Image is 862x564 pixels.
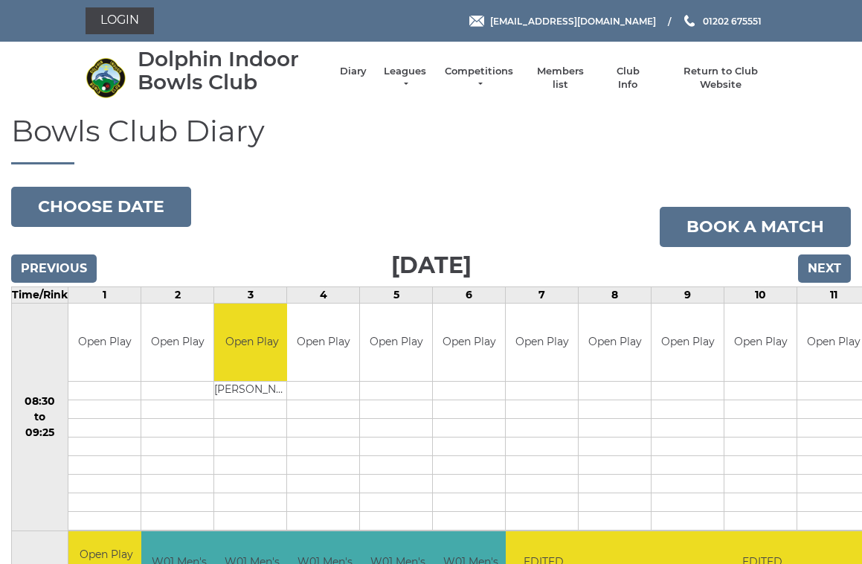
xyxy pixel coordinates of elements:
img: Email [469,16,484,27]
a: Competitions [443,65,515,92]
td: Open Play [724,304,797,382]
td: Open Play [506,304,578,382]
td: Open Play [433,304,505,382]
td: Open Play [579,304,651,382]
a: Book a match [660,207,851,247]
span: 01202 675551 [703,15,762,26]
a: Members list [530,65,591,92]
td: Time/Rink [12,286,68,303]
td: Open Play [68,304,141,382]
td: 8 [579,286,652,303]
td: 3 [214,286,287,303]
button: Choose date [11,187,191,227]
a: Phone us 01202 675551 [682,14,762,28]
a: Club Info [606,65,649,92]
td: 4 [287,286,360,303]
h1: Bowls Club Diary [11,115,851,164]
td: Open Play [141,304,213,382]
td: 6 [433,286,506,303]
td: 10 [724,286,797,303]
a: Leagues [382,65,428,92]
td: Open Play [287,304,359,382]
span: [EMAIL_ADDRESS][DOMAIN_NAME] [490,15,656,26]
td: [PERSON_NAME] [214,382,289,400]
td: Open Play [652,304,724,382]
td: 1 [68,286,141,303]
td: Open Play [214,304,289,382]
div: Dolphin Indoor Bowls Club [138,48,325,94]
img: Dolphin Indoor Bowls Club [86,57,126,98]
td: 2 [141,286,214,303]
td: 9 [652,286,724,303]
img: Phone us [684,15,695,27]
a: Return to Club Website [664,65,776,92]
a: Login [86,7,154,34]
td: Open Play [360,304,432,382]
a: Diary [340,65,367,78]
input: Previous [11,254,97,283]
td: 7 [506,286,579,303]
a: Email [EMAIL_ADDRESS][DOMAIN_NAME] [469,14,656,28]
td: 08:30 to 09:25 [12,303,68,531]
input: Next [798,254,851,283]
td: 5 [360,286,433,303]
